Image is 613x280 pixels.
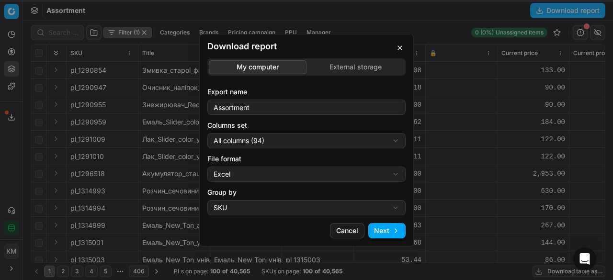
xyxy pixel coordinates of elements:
[207,42,406,51] h2: Download report
[306,60,404,74] button: External storage
[368,223,406,238] button: Next
[330,223,364,238] button: Cancel
[207,154,406,164] label: File format
[209,60,306,74] button: My computer
[207,87,406,97] label: Export name
[207,188,406,197] label: Group by
[207,121,406,130] label: Columns set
